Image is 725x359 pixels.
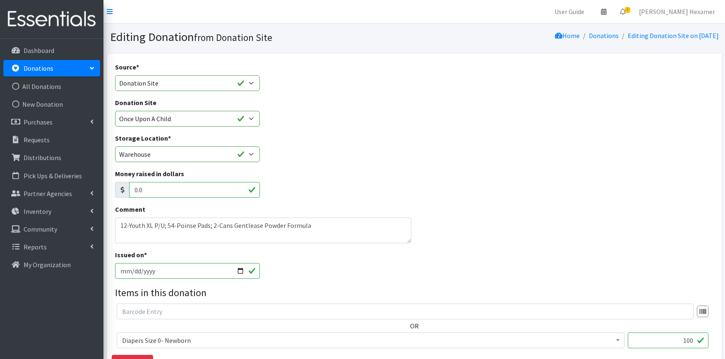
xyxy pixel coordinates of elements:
abbr: required [168,134,171,142]
a: Reports [3,239,100,255]
a: Dashboard [3,42,100,59]
h1: Editing Donation [110,30,411,44]
a: Home [555,31,580,40]
label: Storage Location [115,133,171,143]
label: Source [115,62,139,72]
p: Community [24,225,57,233]
input: Quantity [628,333,708,348]
p: My Organization [24,261,71,269]
a: User Guide [548,3,591,20]
a: All Donations [3,78,100,95]
a: Purchases [3,114,100,130]
label: Money raised in dollars [115,169,184,179]
textarea: 12-Youth XL P/U; 54-Poinse Pads; 2-Cans Gentlease Powder Formula [115,218,411,243]
a: Editing Donation Site on [DATE] [628,31,719,40]
label: Comment [115,204,145,214]
span: Diapers Size 0- Newborn [117,333,624,348]
a: Partner Agencies [3,185,100,202]
label: Donation Site [115,98,156,108]
a: My Organization [3,256,100,273]
input: Barcode Entry [117,304,694,319]
abbr: required [144,251,147,259]
abbr: required [136,63,139,71]
p: Inventory [24,207,51,215]
label: OR [410,321,419,331]
span: Diapers Size 0- Newborn [122,335,619,346]
legend: Items in this donation [115,285,714,300]
a: Donations [3,60,100,77]
span: 1 [625,7,630,13]
a: Inventory [3,203,100,220]
p: Partner Agencies [24,189,72,198]
p: Purchases [24,118,53,126]
a: Pick Ups & Deliveries [3,168,100,184]
img: HumanEssentials [3,5,100,33]
p: Donations [24,64,53,72]
p: Reports [24,243,47,251]
p: Dashboard [24,46,54,55]
a: [PERSON_NAME] Hexamer [632,3,722,20]
p: Requests [24,136,50,144]
a: Community [3,221,100,237]
a: New Donation [3,96,100,112]
p: Distributions [24,153,61,162]
a: Donations [589,31,619,40]
p: Pick Ups & Deliveries [24,172,82,180]
a: Distributions [3,149,100,166]
label: Issued on [115,250,147,260]
a: Requests [3,132,100,148]
small: from Donation Site [194,31,272,43]
a: 1 [613,3,632,20]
